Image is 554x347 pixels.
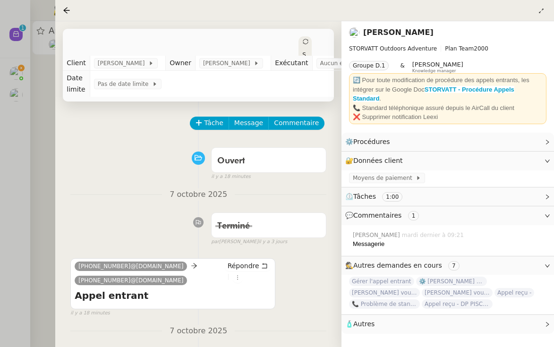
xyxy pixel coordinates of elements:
a: STORVATT - Procédure Appels Standard [353,86,514,102]
span: ⏲️ [345,193,410,200]
span: Autres demandes en cours [353,262,442,269]
div: ❌ Supprimer notification Leexi [353,112,543,122]
span: [PHONE_NUMBER]@[DOMAIN_NAME] [78,277,183,284]
div: 🔄 Pour toute modification de procédure des appels entrants, les intégrer sur le Google Doc . [353,76,543,103]
nz-tag: 7 [448,261,460,271]
span: par [211,238,219,246]
span: 💬 [345,212,423,219]
span: Appel reçu - DP PISCINES [422,299,493,309]
div: 📞 Standard téléphonique assuré depuis le AirCall du client [353,103,543,113]
span: Statut [303,51,307,91]
div: 🧴Autres [341,315,554,333]
span: ⚙️ [345,136,394,147]
span: 7 octobre 2025 [162,188,235,201]
span: 🕵️ [345,262,463,269]
small: [PERSON_NAME] [211,238,287,246]
span: Gérer l'appel entrant [349,277,414,286]
td: Date limite [63,71,90,97]
td: Owner [166,56,196,71]
span: 2000 [474,45,488,52]
h4: Appel entrant [75,289,271,302]
div: ⏲️Tâches 1:00 [341,187,554,206]
button: Tâche [190,117,229,130]
nz-tag: Groupe D.1 [349,61,389,70]
td: Exécutant [271,56,312,71]
span: [PERSON_NAME] [203,59,254,68]
span: Aucun exécutant [320,59,372,68]
nz-tag: 1:00 [382,192,402,202]
button: Commentaire [268,117,324,130]
span: [PERSON_NAME] [98,59,148,68]
nz-tag: 1 [408,211,419,220]
span: [PERSON_NAME] vous a mentionné sur le ticket [##3335##] [PERSON_NAME] [349,288,420,297]
button: Répondre [224,261,271,271]
td: Client [63,56,90,71]
button: Message [229,117,269,130]
span: il y a 3 jours [258,238,287,246]
span: Terminé [217,222,250,230]
span: Moyens de paiement [353,173,416,183]
span: 7 octobre 2025 [162,325,235,338]
span: Procédures [353,138,390,145]
span: 🔐 [345,155,407,166]
span: mardi dernier à 09:21 [402,231,466,239]
span: STORVATT Outdoors Adventure [349,45,437,52]
span: Plan Team [445,45,474,52]
span: Message [234,118,263,128]
span: il y a 18 minutes [70,309,110,317]
span: Appel reçu - [494,288,534,297]
span: [PERSON_NAME] [412,61,463,68]
span: & [400,61,404,73]
span: ⚙️ [PERSON_NAME] commande client [416,277,487,286]
span: Données client [353,157,403,164]
div: 🕵️Autres demandes en cours 7 [341,256,554,275]
div: Messagerie [353,239,546,249]
span: il y a 18 minutes [211,173,251,181]
span: Pas de date limite [98,79,152,89]
span: [PHONE_NUMBER]@[DOMAIN_NAME] [78,263,183,270]
span: 🧴 [345,320,375,328]
span: Ouvert [217,157,245,165]
span: Tâches [353,193,376,200]
span: 📞 Problème de standard téléphonique [349,299,420,309]
div: 🔐Données client [341,152,554,170]
span: Commentaires [353,212,401,219]
span: [PERSON_NAME] [353,231,402,239]
a: [PERSON_NAME] [363,28,434,37]
span: Knowledge manager [412,68,456,74]
img: users%2FRcIDm4Xn1TPHYwgLThSv8RQYtaM2%2Favatar%2F95761f7a-40c3-4bb5-878d-fe785e6f95b2 [349,27,359,38]
span: Autres [353,320,375,328]
app-user-label: Knowledge manager [412,61,463,73]
span: Répondre [228,261,259,271]
span: [PERSON_NAME] vous a mentionné sur le ticket [##3349##] SCI CHALET PIERRE [422,288,493,297]
div: 💬Commentaires 1 [341,206,554,225]
div: ⚙️Procédures [341,133,554,151]
span: Commentaire [274,118,319,128]
span: Tâche [204,118,223,128]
